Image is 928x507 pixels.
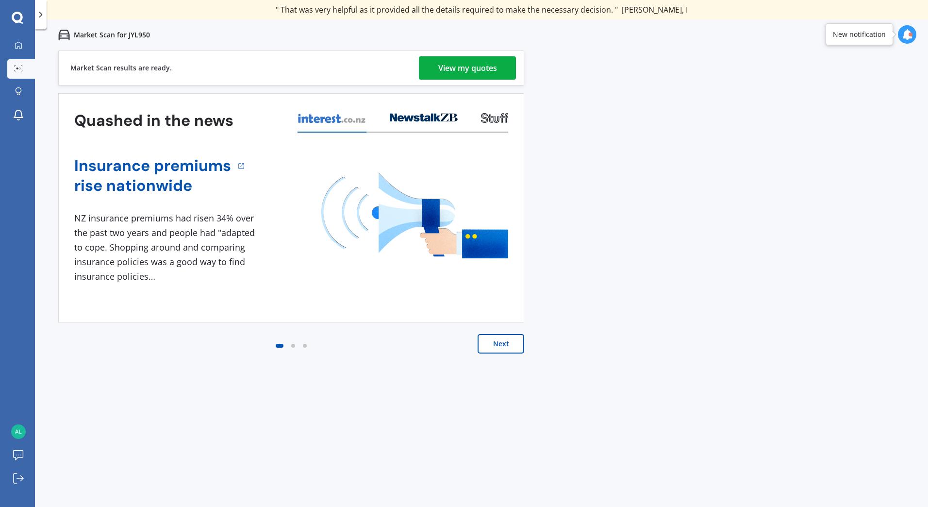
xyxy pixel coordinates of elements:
a: View my quotes [419,56,516,80]
img: car.f15378c7a67c060ca3f3.svg [58,29,70,41]
div: Market Scan results are ready. [70,51,172,85]
img: media image [321,172,508,258]
h3: Quashed in the news [74,111,233,131]
a: rise nationwide [74,176,231,196]
button: Next [478,334,524,354]
div: NZ insurance premiums had risen 34% over the past two years and people had "adapted to cope. Shop... [74,211,259,284]
div: View my quotes [438,56,497,80]
p: Market Scan for JYL950 [74,30,150,40]
div: New notification [833,30,886,39]
img: 8045764608da4194d2d3083680ac8c2c [11,424,26,439]
a: Insurance premiums [74,156,231,176]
